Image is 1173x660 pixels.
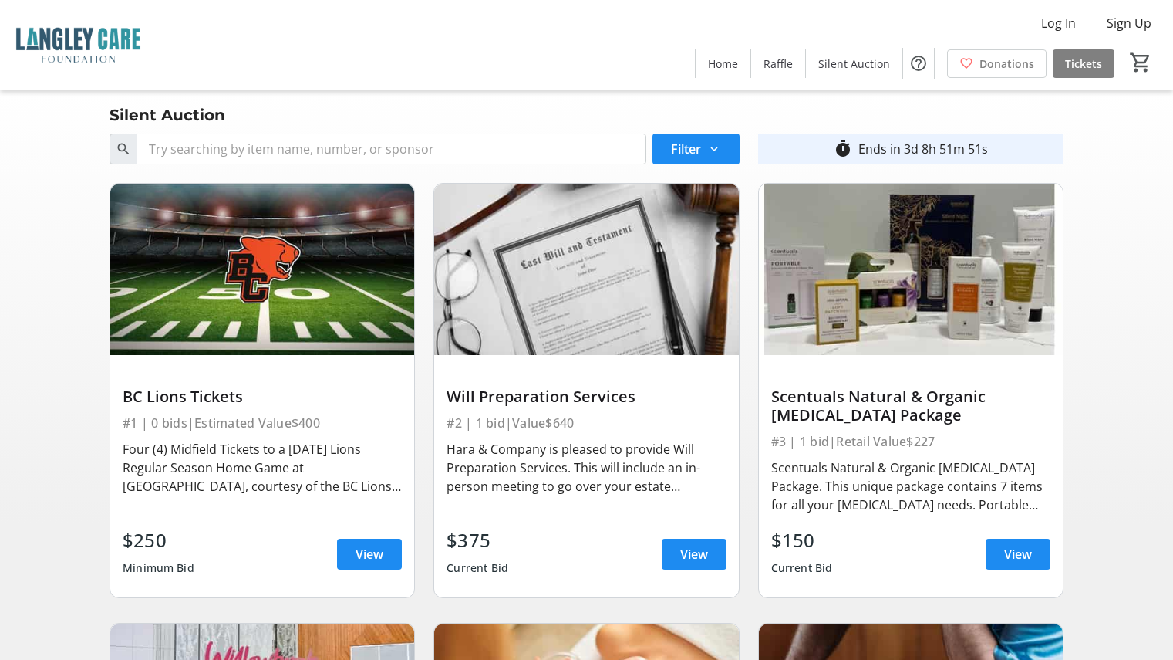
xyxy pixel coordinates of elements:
button: Filter [652,134,740,164]
img: BC Lions Tickets [110,184,414,355]
div: Silent Auction [100,103,234,127]
div: Current Bid [771,554,833,582]
div: $150 [771,526,833,554]
div: #3 | 1 bid | Retail Value $227 [771,431,1050,452]
a: View [337,539,402,570]
div: Hara & Company is pleased to provide Will Preparation Services. This will include an in-person me... [447,440,726,496]
span: View [356,545,383,564]
span: View [680,545,708,564]
div: Current Bid [447,554,508,582]
div: Minimum Bid [123,554,194,582]
input: Try searching by item name, number, or sponsor [137,134,646,164]
a: View [986,539,1050,570]
div: $250 [123,526,194,554]
span: Donations [979,56,1034,72]
a: Raffle [751,49,805,78]
a: Silent Auction [806,49,902,78]
span: Sign Up [1107,14,1151,32]
span: Filter [671,140,701,158]
a: Home [696,49,750,78]
div: Four (4) Midfield Tickets to a [DATE] Lions Regular Season Home Game at [GEOGRAPHIC_DATA], courte... [123,440,402,496]
button: Log In [1029,11,1088,36]
span: Silent Auction [818,56,890,72]
img: Will Preparation Services [434,184,738,355]
span: Raffle [763,56,793,72]
div: Ends in 3d 8h 51m 51s [858,140,988,158]
img: Scentuals Natural & Organic Skin Care Package [759,184,1063,355]
button: Help [903,48,934,79]
span: View [1004,545,1032,564]
mat-icon: timer_outline [834,140,852,158]
button: Cart [1127,49,1154,76]
div: $375 [447,526,508,554]
span: Home [708,56,738,72]
span: Log In [1041,14,1076,32]
span: Tickets [1065,56,1102,72]
a: View [662,539,726,570]
div: #1 | 0 bids | Estimated Value $400 [123,412,402,434]
a: Donations [947,49,1047,78]
div: #2 | 1 bid | Value $640 [447,412,726,434]
div: BC Lions Tickets [123,388,402,406]
div: Will Preparation Services [447,388,726,406]
button: Sign Up [1094,11,1164,36]
div: Scentuals Natural & Organic [MEDICAL_DATA] Package. This unique package contains 7 items for all ... [771,459,1050,514]
div: Scentuals Natural & Organic [MEDICAL_DATA] Package [771,388,1050,425]
img: Langley Care Foundation 's Logo [9,6,147,83]
a: Tickets [1053,49,1114,78]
